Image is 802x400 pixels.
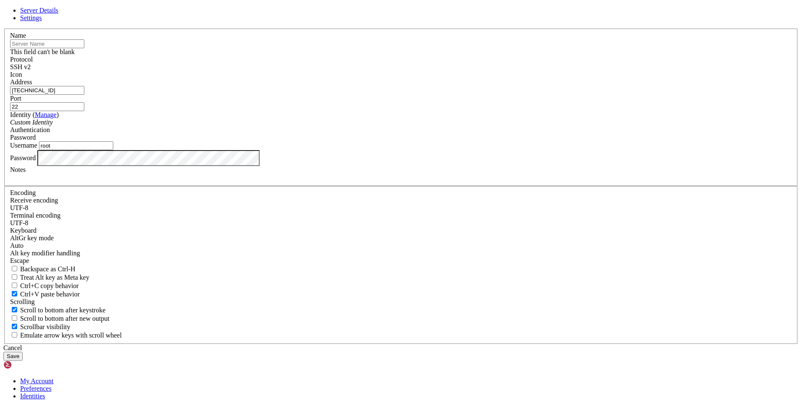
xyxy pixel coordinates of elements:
span: Scroll to bottom after keystroke [20,306,106,314]
input: Emulate arrow keys with scroll wheel [12,332,17,338]
span: Emulate arrow keys with scroll wheel [20,332,122,339]
span: Escape [10,257,29,264]
span: Scrollbar visibility [20,323,70,330]
div: Auto [10,242,792,249]
input: Ctrl+C copy behavior [12,283,17,288]
label: Name [10,32,26,39]
span: SSH v2 [10,63,31,70]
label: Authentication [10,126,50,133]
div: UTF-8 [10,219,792,227]
a: Identities [20,392,45,400]
input: Scroll to bottom after keystroke [12,307,17,312]
label: The default terminal encoding. ISO-2022 enables character map translations (like graphics maps). ... [10,212,60,219]
label: Ctrl-C copies if true, send ^C to host if false. Ctrl-Shift-C sends ^C to host if true, copies if... [10,282,79,289]
label: Notes [10,166,26,173]
input: Server Name [10,39,84,48]
span: UTF-8 [10,219,29,226]
a: Manage [35,111,57,118]
span: UTF-8 [10,204,29,211]
label: Scrolling [10,298,35,305]
label: Controls how the Alt key is handled. Escape: Send an ESC prefix. 8-Bit: Add 128 to the typed char... [10,249,80,257]
label: Set the expected encoding for data received from the host. If the encodings do not match, visual ... [10,197,58,204]
div: UTF-8 [10,204,792,212]
span: Treat Alt key as Meta key [20,274,89,281]
label: Scroll to bottom after new output. [10,315,109,322]
label: Encoding [10,189,36,196]
a: Preferences [20,385,52,392]
span: Scroll to bottom after new output [20,315,109,322]
span: Auto [10,242,23,249]
span: ( ) [33,111,59,118]
input: Scroll to bottom after new output [12,315,17,321]
label: Ctrl+V pastes if true, sends ^V to host if false. Ctrl+Shift+V sends ^V to host if true, pastes i... [10,291,80,298]
label: If true, the backspace should send BS ('\x08', aka ^H). Otherwise the backspace key should send '... [10,265,76,273]
label: When using the alternative screen buffer, and DECCKM (Application Cursor Keys) is active, mouse w... [10,332,122,339]
a: My Account [20,377,54,384]
div: Cancel [3,344,799,352]
div: Escape [10,257,792,265]
input: Scrollbar visibility [12,324,17,329]
label: Address [10,78,32,86]
label: Protocol [10,56,33,63]
span: Ctrl+C copy behavior [20,282,79,289]
span: Ctrl+V paste behavior [20,291,80,298]
label: Username [10,142,37,149]
label: Set the expected encoding for data received from the host. If the encodings do not match, visual ... [10,234,54,242]
span: Password [10,134,36,141]
input: Backspace as Ctrl-H [12,266,17,271]
span: Backspace as Ctrl-H [20,265,76,273]
i: Custom Identity [10,119,53,126]
label: Password [10,154,36,161]
label: Icon [10,71,22,78]
img: Shellngn [3,361,52,369]
div: Custom Identity [10,119,792,126]
div: SSH v2 [10,63,792,71]
input: Login Username [39,141,113,150]
input: Treat Alt key as Meta key [12,274,17,280]
input: Host Name or IP [10,86,84,95]
label: Whether the Alt key acts as a Meta key or as a distinct Alt key. [10,274,89,281]
button: Save [3,352,23,361]
a: Settings [20,14,42,21]
a: Server Details [20,7,58,14]
label: The vertical scrollbar mode. [10,323,70,330]
label: Identity [10,111,59,118]
label: Keyboard [10,227,36,234]
input: Ctrl+V paste behavior [12,291,17,296]
input: Port Number [10,102,84,111]
div: This field can't be blank [10,48,792,56]
label: Whether to scroll to the bottom on any keystroke. [10,306,106,314]
label: Port [10,95,21,102]
div: Password [10,134,792,141]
